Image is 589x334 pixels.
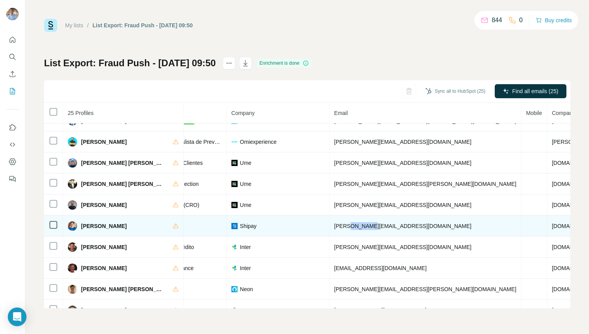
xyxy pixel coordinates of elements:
span: Email [334,110,348,116]
div: Open Intercom Messenger [8,307,26,326]
button: Use Surfe on LinkedIn [6,120,19,134]
img: Avatar [68,306,77,315]
button: Sync all to HubSpot (25) [420,85,491,97]
span: [PERSON_NAME] [81,243,127,251]
img: Avatar [68,179,77,189]
div: Enrichment is done [257,58,311,68]
button: Use Surfe API [6,138,19,152]
span: [PERSON_NAME] [PERSON_NAME] [81,159,165,167]
span: Partner & Sr Head of Portfolio Management [129,117,248,124]
span: [EMAIL_ADDRESS][DOMAIN_NAME] [334,307,427,313]
span: [PERSON_NAME] [81,138,127,146]
img: company-logo [231,265,238,271]
button: Buy credits [536,15,572,26]
img: company-logo [231,286,238,292]
span: Swap [240,306,254,314]
span: Ume [240,159,252,167]
img: company-logo [231,307,238,313]
p: 844 [492,16,502,25]
span: Find all emails (25) [512,87,558,95]
span: Omiexperience [240,138,277,146]
span: [PERSON_NAME][EMAIL_ADDRESS][DOMAIN_NAME] [334,244,471,250]
button: Dashboard [6,155,19,169]
span: Superintendente de crédito [129,244,194,250]
span: Inter [240,264,251,272]
span: [PERSON_NAME][EMAIL_ADDRESS][DOMAIN_NAME] [334,160,471,166]
button: actions [223,57,235,69]
span: [PERSON_NAME][EMAIL_ADDRESS][PERSON_NAME][DOMAIN_NAME] [334,286,517,292]
img: Avatar [68,221,77,231]
button: Quick start [6,33,19,47]
span: Team Leader - Especialista de Prevenção à Fraude e Risco [129,139,273,145]
img: company-logo [231,141,238,143]
span: Inter [240,243,251,251]
img: Avatar [68,285,77,294]
img: Avatar [6,8,19,20]
span: Ume [240,180,252,188]
span: Company [231,110,255,116]
span: [PERSON_NAME][EMAIL_ADDRESS][DOMAIN_NAME] [334,139,471,145]
button: Search [6,50,19,64]
span: [PERSON_NAME][EMAIL_ADDRESS][PERSON_NAME][DOMAIN_NAME] [334,181,517,187]
img: Avatar [68,137,77,147]
img: Avatar [68,158,77,168]
img: company-logo [231,223,238,229]
span: Neon [240,285,253,293]
img: company-logo [231,244,238,250]
span: [PERSON_NAME] [PERSON_NAME] [81,285,165,293]
span: [PERSON_NAME][EMAIL_ADDRESS][DOMAIN_NAME] [334,223,471,229]
li: / [87,21,89,29]
img: company-logo [231,202,238,208]
span: [PERSON_NAME] [81,306,127,314]
a: My lists [65,22,83,28]
button: My lists [6,84,19,98]
span: 25 Profiles [68,110,93,116]
span: [PERSON_NAME] [81,264,127,272]
span: Shipay [240,222,257,230]
img: Avatar [68,242,77,252]
button: Find all emails (25) [495,84,566,98]
span: [PERSON_NAME] [81,222,127,230]
span: [EMAIL_ADDRESS][DOMAIN_NAME] [334,265,427,271]
span: [PERSON_NAME] [81,201,127,209]
span: Mobile [526,110,542,116]
div: List Export: Fraud Push - [DATE] 09:50 [93,21,193,29]
img: Avatar [68,263,77,273]
span: [PERSON_NAME] [PERSON_NAME] [81,180,165,188]
span: Ume [240,201,252,209]
p: 0 [519,16,523,25]
h1: List Export: Fraud Push - [DATE] 09:50 [44,57,216,69]
img: Surfe Logo [44,19,57,32]
img: Avatar [68,200,77,210]
img: company-logo [231,160,238,166]
button: Feedback [6,172,19,186]
span: [PERSON_NAME][EMAIL_ADDRESS][DOMAIN_NAME] [334,202,471,208]
em: Credit [179,117,194,124]
span: [PERSON_NAME][EMAIL_ADDRESS][PERSON_NAME][DOMAIN_NAME] [334,118,517,124]
img: company-logo [231,181,238,187]
button: Enrich CSV [6,67,19,81]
